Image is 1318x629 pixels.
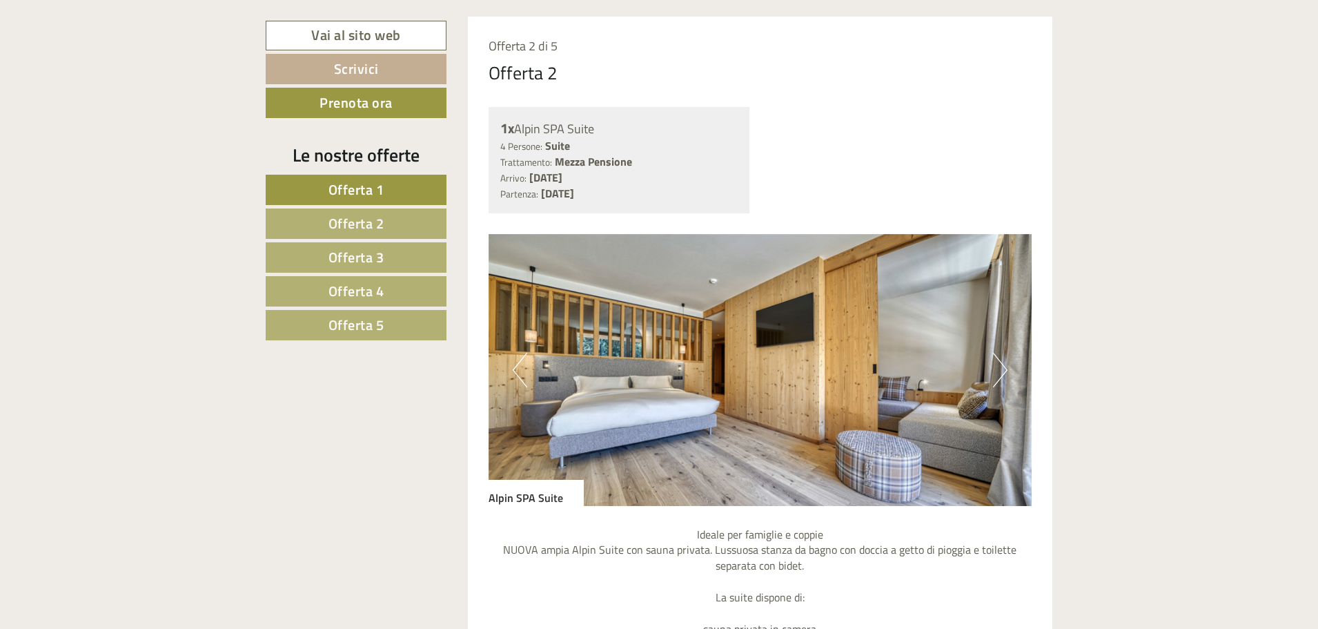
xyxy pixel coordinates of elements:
[541,185,574,202] b: [DATE]
[500,171,527,185] small: Arrivo:
[248,10,296,34] div: [DATE]
[489,37,558,55] span: Offerta 2 di 5
[266,88,446,118] a: Prenota ora
[471,358,544,388] button: Invia
[500,119,738,139] div: Alpin SPA Suite
[266,54,446,84] a: Scrivici
[328,280,384,302] span: Offerta 4
[328,179,384,200] span: Offerta 1
[328,314,384,336] span: Offerta 5
[555,153,632,170] b: Mezza Pensione
[328,246,384,268] span: Offerta 3
[489,60,558,86] div: Offerta 2
[500,155,552,169] small: Trattamento:
[529,169,562,186] b: [DATE]
[266,142,446,168] div: Le nostre offerte
[489,234,1032,506] img: image
[21,67,199,77] small: 12:27
[500,117,514,139] b: 1x
[328,213,384,234] span: Offerta 2
[545,137,570,154] b: Suite
[489,480,584,506] div: Alpin SPA Suite
[500,139,542,153] small: 4 Persone:
[993,353,1007,387] button: Next
[21,40,199,51] div: [GEOGRAPHIC_DATA]
[500,187,538,201] small: Partenza:
[10,37,206,79] div: Buon giorno, come possiamo aiutarla?
[513,353,527,387] button: Previous
[266,21,446,50] a: Vai al sito web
